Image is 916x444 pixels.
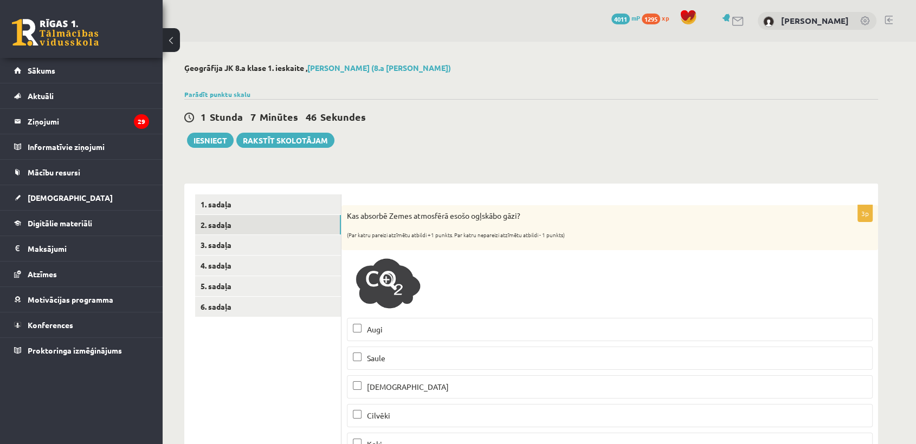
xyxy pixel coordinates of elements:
legend: Maksājumi [28,236,149,261]
span: Atzīmes [28,269,57,279]
i: 29 [134,114,149,129]
a: [PERSON_NAME] (8.a [PERSON_NAME]) [307,63,451,73]
a: Parādīt punktu skalu [184,90,250,99]
input: Cilvēki [353,410,362,419]
span: Motivācijas programma [28,295,113,304]
span: Sākums [28,66,55,75]
a: 4. sadaļa [195,256,341,276]
span: Aktuāli [28,91,54,101]
a: 6. sadaļa [195,297,341,317]
a: [DEMOGRAPHIC_DATA] [14,185,149,210]
input: [DEMOGRAPHIC_DATA] [353,381,362,390]
h2: Ģeogrāfija JK 8.a klase 1. ieskaite , [184,63,878,73]
a: Atzīmes [14,262,149,286]
a: Rakstīt skolotājam [236,133,334,148]
span: Mācību resursi [28,167,80,177]
span: Saule [367,353,385,363]
input: Augi [353,324,362,332]
p: 3p [857,205,873,222]
a: Digitālie materiāli [14,211,149,236]
p: Kas absorbē Zemes atmosfērā esošo ogļskābo gāzi? [347,211,818,221]
a: Sākums [14,58,149,83]
span: Stunda [210,110,243,123]
a: Ziņojumi29 [14,109,149,134]
img: Katrīna Ullas [763,16,774,27]
a: 2. sadaļa [195,215,341,235]
legend: Informatīvie ziņojumi [28,134,149,159]
a: 1295 xp [642,14,674,22]
a: Konferences [14,312,149,337]
span: xp [662,14,669,22]
a: 4011 mP [611,14,640,22]
span: 46 [306,110,317,123]
span: [DEMOGRAPHIC_DATA] [28,193,113,203]
a: [PERSON_NAME] [781,15,849,26]
a: Informatīvie ziņojumi [14,134,149,159]
a: Motivācijas programma [14,287,149,312]
img: co2.png [347,256,428,312]
a: Rīgas 1. Tālmācības vidusskola [12,19,99,46]
span: mP [631,14,640,22]
a: Proktoringa izmēģinājums [14,338,149,363]
a: Maksājumi [14,236,149,261]
a: Mācību resursi [14,160,149,185]
span: Sekundes [320,110,366,123]
a: Aktuāli [14,83,149,108]
body: Editor, wiswyg-editor-user-answer-47433837813020 [11,11,514,34]
span: 1 [201,110,206,123]
legend: Ziņojumi [28,109,149,134]
a: 3. sadaļa [195,235,341,255]
span: Cilvēki [367,410,390,420]
span: 4011 [611,14,630,24]
span: [DEMOGRAPHIC_DATA] [367,382,449,391]
a: 1. sadaļa [195,194,341,214]
input: Saule [353,352,362,361]
span: Digitālie materiāli [28,218,92,228]
a: 5. sadaļa [195,276,341,296]
span: Augi [367,324,383,334]
span: Konferences [28,320,73,330]
button: Iesniegt [187,133,234,148]
span: 7 [250,110,256,123]
span: Proktoringa izmēģinājums [28,345,122,355]
span: 1295 [642,14,660,24]
span: Minūtes [260,110,298,123]
sub: (Par katru pareizi atzīmētu atbildi +1 punkts. Par katru nepareizi atzīmētu atbildi - 1 punkts) [347,231,565,239]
